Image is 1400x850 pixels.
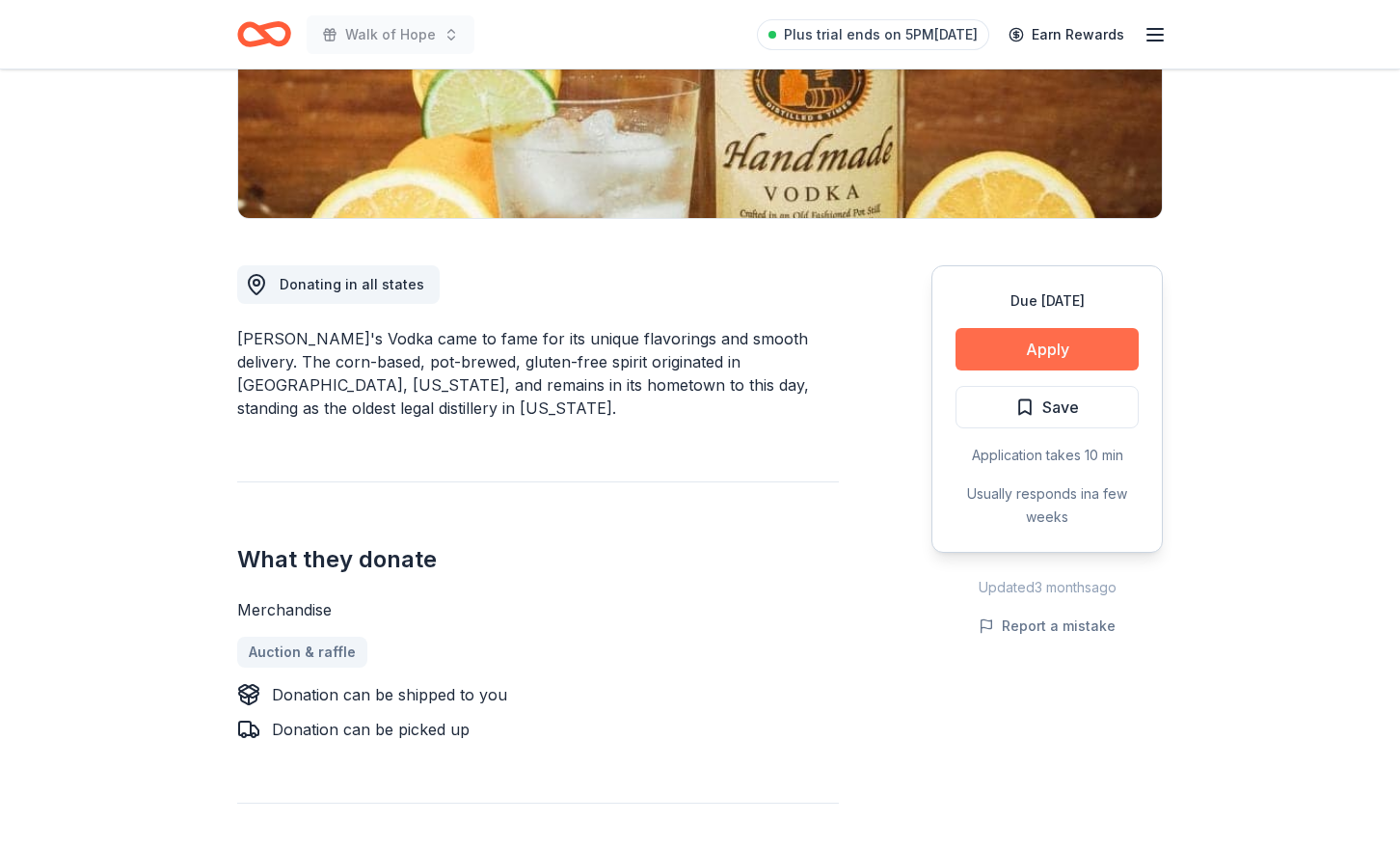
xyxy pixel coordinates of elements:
span: Donating in all states [280,276,424,292]
div: [PERSON_NAME]'s Vodka came to fame for its unique flavorings and smooth delivery. The corn-based,... [237,327,839,420]
span: Save [1042,395,1079,420]
div: Usually responds in a few weeks [956,482,1139,529]
span: Walk of Hope [345,23,436,46]
button: Save [956,386,1139,428]
a: Earn Rewards [997,17,1136,52]
div: Application takes 10 min [956,444,1139,467]
div: Donation can be picked up [272,718,470,741]
div: Merchandise [237,598,839,621]
div: Donation can be shipped to you [272,683,507,706]
a: Plus trial ends on 5PM[DATE] [757,19,989,50]
h2: What they donate [237,544,839,575]
span: Plus trial ends on 5PM[DATE] [784,23,978,46]
div: Due [DATE] [956,289,1139,313]
a: Home [237,12,291,57]
a: Auction & raffle [237,637,367,668]
button: Walk of Hope [307,15,474,54]
button: Report a mistake [979,615,1116,638]
div: Updated 3 months ago [931,576,1163,599]
button: Apply [956,328,1139,370]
